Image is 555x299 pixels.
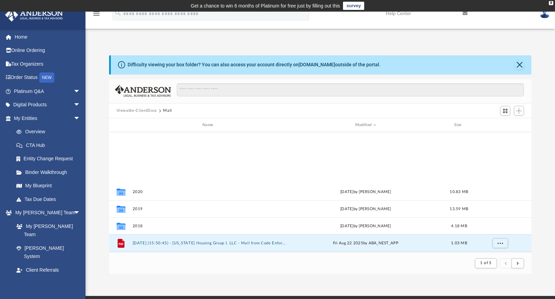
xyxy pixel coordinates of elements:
[163,108,172,114] button: Mail
[549,1,553,5] div: close
[74,98,87,112] span: arrow_drop_down
[450,190,468,194] span: 10.83 MB
[500,106,511,115] button: Switch to Grid View
[5,84,91,98] a: Platinum Q&Aarrow_drop_down
[299,62,335,67] a: [DOMAIN_NAME]
[514,106,524,115] button: Add
[451,224,467,228] span: 4.18 MB
[289,122,442,128] div: Modified
[10,263,87,277] a: Client Referrals
[5,57,91,71] a: Tax Organizers
[74,206,87,220] span: arrow_drop_down
[480,261,491,265] span: 1 of 5
[177,83,524,96] input: Search files and folders
[451,241,467,245] span: 1.03 MB
[10,138,91,152] a: CTA Hub
[10,241,87,263] a: [PERSON_NAME] System
[132,224,286,228] button: 2018
[92,10,101,18] i: menu
[515,60,524,70] button: Close
[476,122,524,128] div: id
[39,72,54,83] div: NEW
[10,152,91,166] a: Entity Change Request
[92,13,101,18] a: menu
[289,189,442,195] div: [DATE] by [PERSON_NAME]
[289,240,442,246] div: Fri Aug 22 2025 by ABA_NEST_APP
[5,98,91,112] a: Digital Productsarrow_drop_down
[109,132,532,253] div: grid
[10,192,91,206] a: Tax Due Dates
[5,30,91,44] a: Home
[132,207,286,211] button: 2019
[114,9,122,17] i: search
[10,219,84,241] a: My [PERSON_NAME] Team
[74,84,87,98] span: arrow_drop_down
[117,108,157,114] button: Viewable-ClientDocs
[450,207,468,211] span: 13.59 MB
[5,44,91,57] a: Online Ordering
[3,8,65,22] img: Anderson Advisors Platinum Portal
[132,122,286,128] div: Name
[74,111,87,125] span: arrow_drop_down
[492,238,508,248] button: More options
[128,61,381,68] div: Difficulty viewing your box folder? You can also access your account directly on outside of the p...
[5,111,91,125] a: My Entitiesarrow_drop_down
[132,190,286,194] button: 2020
[112,122,129,128] div: id
[5,206,87,220] a: My [PERSON_NAME] Teamarrow_drop_down
[5,71,91,85] a: Order StatusNEW
[10,165,91,179] a: Binder Walkthrough
[445,122,473,128] div: Size
[475,258,497,268] button: 1 of 5
[191,2,340,10] div: Get a chance to win 6 months of Platinum for free just by filling out this
[289,223,442,229] div: [DATE] by [PERSON_NAME]
[10,179,87,193] a: My Blueprint
[10,125,91,139] a: Overview
[540,9,550,18] img: User Pic
[289,206,442,212] div: [DATE] by [PERSON_NAME]
[132,241,286,245] button: [DATE] (15:50:45) - [US_STATE] Housing Group I, LLC - Mail from Code Enforcement Administration.pdf
[343,2,364,10] a: survey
